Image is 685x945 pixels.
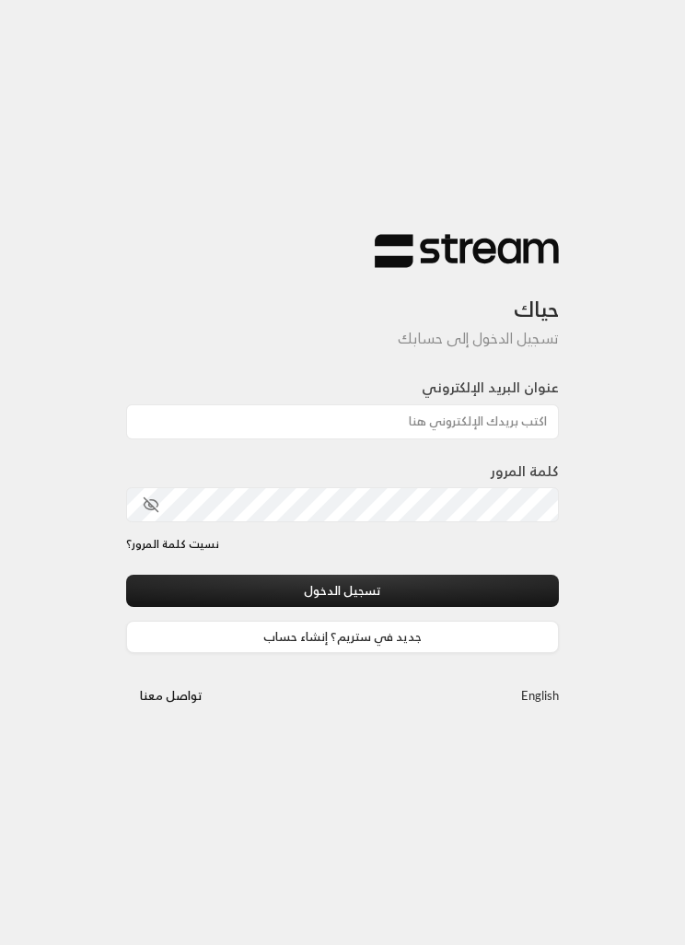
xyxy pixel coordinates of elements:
[126,685,216,706] a: تواصل معنا
[375,233,559,269] img: Stream Logo
[521,681,559,713] a: English
[135,489,167,520] button: toggle password visibility
[126,575,559,607] button: تسجيل الدخول
[126,681,216,713] button: تواصل معنا
[126,330,559,347] h5: تسجيل الدخول إلى حسابك
[126,269,559,322] h3: حياك
[491,461,559,483] label: كلمة المرور
[126,404,559,439] input: اكتب بريدك الإلكتروني هنا
[126,536,219,553] a: نسيت كلمة المرور؟
[422,378,559,399] label: عنوان البريد الإلكتروني
[126,621,559,653] a: جديد في ستريم؟ إنشاء حساب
